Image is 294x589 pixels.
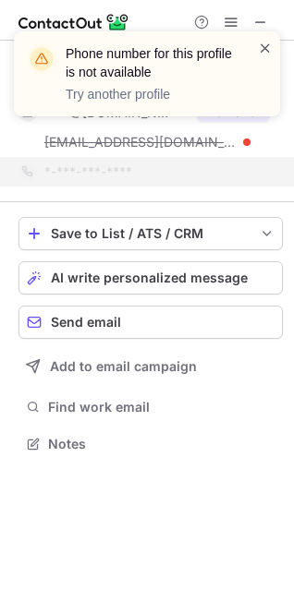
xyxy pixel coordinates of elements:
header: Phone number for this profile is not available [66,44,236,81]
button: Find work email [18,394,283,420]
span: AI write personalized message [51,270,248,285]
span: Add to email campaign [50,359,197,374]
span: Notes [48,436,276,452]
div: Save to List / ATS / CRM [51,226,251,241]
button: Send email [18,306,283,339]
p: Try another profile [66,85,236,103]
button: AI write personalized message [18,261,283,294]
span: Send email [51,315,121,330]
button: save-profile-one-click [18,217,283,250]
img: warning [27,44,56,74]
span: Find work email [48,399,276,415]
img: ContactOut v5.3.10 [18,11,129,33]
button: Notes [18,431,283,457]
button: Add to email campaign [18,350,283,383]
